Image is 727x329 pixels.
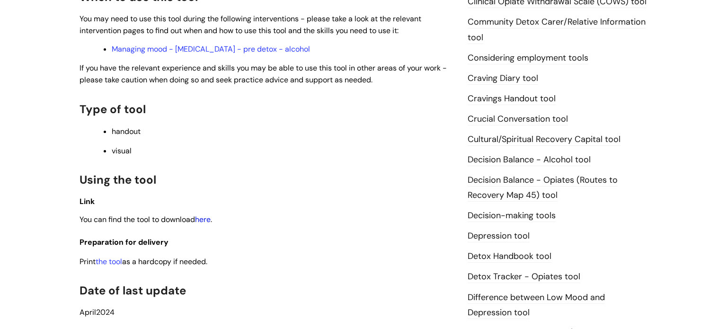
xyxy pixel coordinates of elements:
[468,16,646,44] a: Community Detox Carer/Relative Information tool
[112,126,141,136] span: handout
[211,214,212,224] span: .
[195,214,211,224] a: here
[468,210,556,222] a: Decision-making tools
[80,63,447,85] span: If you have the relevant experience and skills you may be able to use this tool in other areas of...
[96,257,122,267] a: the tool
[468,271,580,283] a: Detox Tracker - Opiates tool
[80,307,96,317] span: April
[80,257,207,267] span: Print as a hardcopy if needed.
[80,283,186,298] span: Date of last update
[468,250,551,263] a: Detox Handbook tool
[112,44,310,54] a: Managing mood - [MEDICAL_DATA] - pre detox - alcohol
[112,146,132,156] span: visual
[468,174,618,202] a: Decision Balance - Opiates (Routes to Recovery Map 45) tool
[80,307,115,317] span: 2024
[468,230,530,242] a: Depression tool
[468,72,538,85] a: Craving Diary tool
[80,196,95,206] span: Link
[468,154,591,166] a: Decision Balance - Alcohol tool
[468,133,621,146] a: Cultural/Spiritual Recovery Capital tool
[80,237,168,247] span: Preparation for delivery
[468,52,588,64] a: Considering employment tools
[468,93,556,105] a: Cravings Handout tool
[80,102,146,116] span: Type of tool
[80,172,156,187] span: Using the tool
[80,14,421,36] span: You may need to use this tool during the following interventions - please take a look at the rele...
[80,214,211,224] span: You can find the tool to download
[468,292,605,319] a: Difference between Low Mood and Depression tool
[468,113,568,125] a: Crucial Conversation tool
